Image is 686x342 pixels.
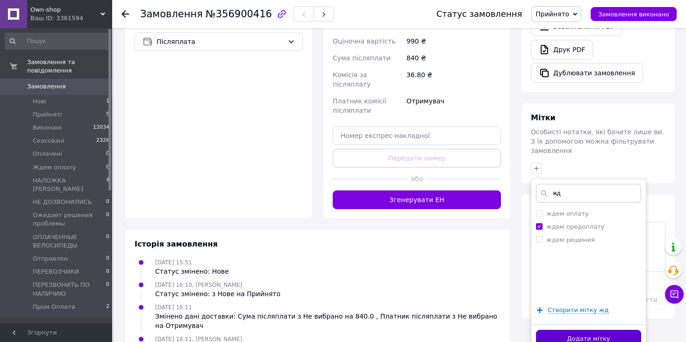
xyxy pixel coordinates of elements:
[106,176,109,193] span: 4
[333,71,371,88] span: Комісія за післяплату
[333,190,501,209] button: Згенерувати ЕН
[5,33,110,50] input: Пошук
[408,174,425,183] span: або
[96,137,109,145] span: 2326
[333,37,395,45] span: Оціночна вартість
[27,58,112,75] span: Замовлення та повідомлення
[33,303,75,311] span: Пром Оплата
[531,40,593,59] a: Друк PDF
[33,268,79,276] span: ПЕРЕВОЗЧИКИ
[33,97,46,106] span: Нові
[33,137,64,145] span: Скасовані
[531,113,556,122] span: Мітки
[546,223,604,230] label: ждем предоплату
[106,110,109,119] span: 5
[665,285,684,304] button: Чат з покупцем
[106,97,109,106] span: 1
[27,322,72,330] span: Повідомлення
[436,9,522,19] div: Статус замовлення
[546,236,595,243] label: ждем решения
[33,163,76,172] span: Ждем оплату
[30,6,100,14] span: Own-shop
[531,128,664,154] span: Особисті нотатки, які бачите лише ви. З їх допомогою можна фільтрувати замовлення
[405,50,503,66] div: 840 ₴
[546,210,589,217] label: ждем оплату
[155,259,192,266] span: [DATE] 15:51
[33,211,106,228] span: Ожидает решения проблемы
[405,33,503,50] div: 990 ₴
[33,176,106,193] span: НАЛОЖКА [PERSON_NAME]
[121,9,129,19] div: Повернутися назад
[155,304,192,311] span: [DATE] 16:11
[33,198,92,206] span: НЕ ДОЗВОНИЛИСЬ
[155,282,242,288] span: [DATE] 16:10, [PERSON_NAME]
[33,281,106,298] span: ПЕРЕЗВОНИТЬ ПО НАЛИЧИЮ
[157,36,284,47] span: Післяплата
[333,54,391,62] span: Сума післяплати
[27,82,66,91] span: Замовлення
[591,7,677,21] button: Замовлення виконано
[33,110,62,119] span: Прийняті
[106,211,109,228] span: 0
[33,150,62,158] span: Оплачені
[405,93,503,119] div: Отримувач
[33,233,106,250] span: ОПЛАЧЕННЫЕ ВЕЛОСИПЕДЫ
[33,124,62,132] span: Виконані
[106,233,109,250] span: 0
[333,97,386,114] span: Платник комісії післяплати
[536,184,641,203] input: Напишіть назву мітки
[106,163,109,172] span: 0
[333,126,501,145] input: Номер експрес-накладної
[93,124,109,132] span: 12034
[598,11,669,18] span: Замовлення виконано
[106,255,109,263] span: 0
[106,281,109,298] span: 0
[155,267,229,276] div: Статус змінено: Нове
[106,268,109,276] span: 0
[536,10,569,18] span: Прийнято
[206,8,272,20] span: №356900416
[531,63,643,83] button: Дублювати замовлення
[548,306,609,314] span: Створити мітку жд
[155,312,501,330] div: Змінено дані доставки: Сума післяплати з Не вибрано на 840.0 , Платник післяплати з Не вибрано на...
[155,289,280,298] div: Статус змінено: з Нове на Прийнято
[405,66,503,93] div: 36.80 ₴
[135,240,218,248] span: Історія замовлення
[140,8,203,20] span: Замовлення
[33,255,68,263] span: Отправлен
[106,150,109,158] span: 0
[106,198,109,206] span: 0
[30,14,112,22] div: Ваш ID: 3361594
[106,303,109,311] span: 2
